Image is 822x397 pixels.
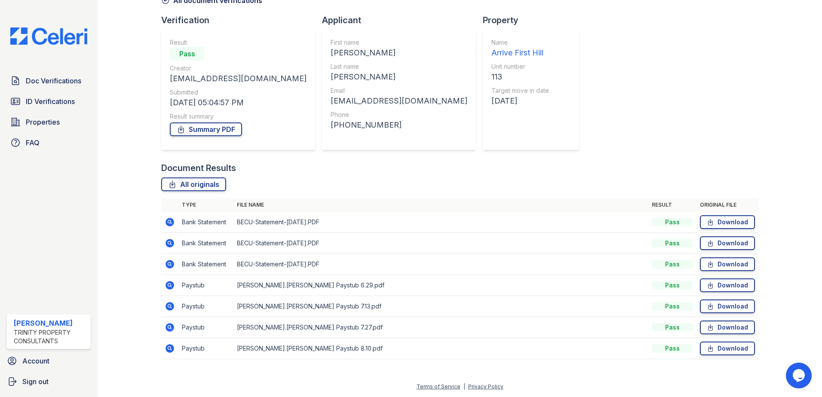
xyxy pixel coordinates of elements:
[14,318,87,328] div: [PERSON_NAME]
[696,198,758,212] th: Original file
[491,38,549,47] div: Name
[26,76,81,86] span: Doc Verifications
[652,281,693,290] div: Pass
[331,86,467,95] div: Email
[170,38,307,47] div: Result
[161,177,226,191] a: All originals
[491,62,549,71] div: Unit number
[417,383,460,390] a: Terms of Service
[7,93,91,110] a: ID Verifications
[14,328,87,345] div: Trinity Property Consultants
[178,338,233,359] td: Paystub
[178,198,233,212] th: Type
[491,38,549,59] a: Name Arrive First Hill
[491,95,549,107] div: [DATE]
[331,47,467,59] div: [PERSON_NAME]
[233,198,648,212] th: File name
[700,257,755,271] a: Download
[170,112,307,121] div: Result summary
[178,296,233,317] td: Paystub
[652,260,693,269] div: Pass
[648,198,696,212] th: Result
[233,338,648,359] td: [PERSON_NAME].[PERSON_NAME] Paystub 8.10.pdf
[7,72,91,89] a: Doc Verifications
[652,218,693,226] div: Pass
[3,352,94,370] a: Account
[700,278,755,292] a: Download
[26,137,40,148] span: FAQ
[178,254,233,275] td: Bank Statement
[652,323,693,332] div: Pass
[331,95,467,107] div: [EMAIL_ADDRESS][DOMAIN_NAME]
[26,96,75,107] span: ID Verifications
[700,321,755,334] a: Download
[170,47,204,61] div: Pass
[700,215,755,229] a: Download
[161,162,236,174] div: Document Results
[322,14,483,26] div: Applicant
[7,113,91,131] a: Properties
[170,88,307,97] div: Submitted
[178,275,233,296] td: Paystub
[22,376,49,387] span: Sign out
[483,14,586,26] div: Property
[491,47,549,59] div: Arrive First Hill
[178,233,233,254] td: Bank Statement
[233,275,648,296] td: [PERSON_NAME].[PERSON_NAME] Paystub 6.29.pdf
[786,363,813,388] iframe: chat widget
[331,119,467,131] div: [PHONE_NUMBER]
[233,317,648,338] td: [PERSON_NAME].[PERSON_NAME] Paystub 7.27.pdf
[468,383,503,390] a: Privacy Policy
[700,342,755,355] a: Download
[491,71,549,83] div: 113
[178,317,233,338] td: Paystub
[26,117,60,127] span: Properties
[652,344,693,353] div: Pass
[233,254,648,275] td: BECU-Statement-[DATE].PDF
[331,62,467,71] div: Last name
[7,134,91,151] a: FAQ
[700,236,755,250] a: Download
[170,73,307,85] div: [EMAIL_ADDRESS][DOMAIN_NAME]
[3,373,94,390] a: Sign out
[233,233,648,254] td: BECU-Statement-[DATE].PDF
[463,383,465,390] div: |
[170,97,307,109] div: [DATE] 05:04:57 PM
[331,71,467,83] div: [PERSON_NAME]
[233,296,648,317] td: [PERSON_NAME].[PERSON_NAME] Paystub 7.13.pdf
[22,356,49,366] span: Account
[491,86,549,95] div: Target move in date
[331,110,467,119] div: Phone
[331,38,467,47] div: First name
[170,64,307,73] div: Creator
[700,299,755,313] a: Download
[161,14,322,26] div: Verification
[652,239,693,247] div: Pass
[170,122,242,136] a: Summary PDF
[178,212,233,233] td: Bank Statement
[3,27,94,45] img: CE_Logo_Blue-a8612792a0a2168367f1c8372b55b34899dd931a85d93a1a3d3e32e68fde9ad4.png
[652,302,693,311] div: Pass
[233,212,648,233] td: BECU-Statement-[DATE].PDF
